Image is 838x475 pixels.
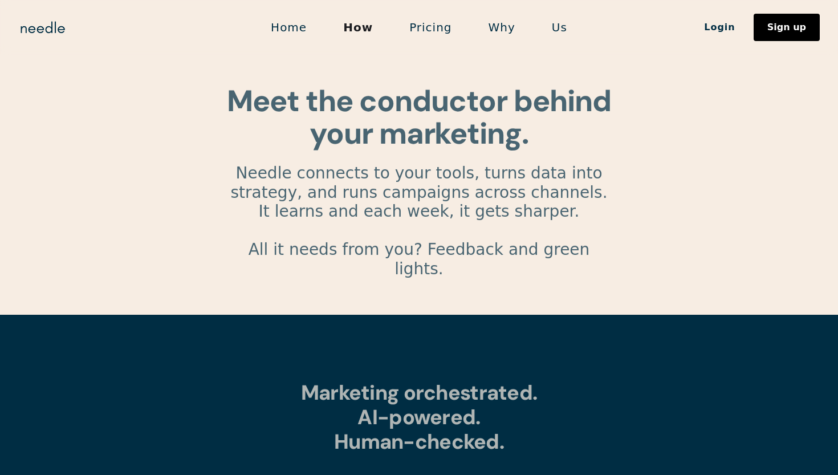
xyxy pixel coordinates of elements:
a: Login [686,18,754,37]
strong: Marketing orchestrated. AI-powered. Human-checked. [301,379,537,454]
a: Sign up [754,14,820,41]
a: Pricing [391,15,470,39]
a: Why [470,15,534,39]
p: Needle connects to your tools, turns data into strategy, and runs campaigns across channels. It l... [225,164,613,298]
a: Us [534,15,585,39]
a: How [325,15,391,39]
strong: Meet the conductor behind your marketing. [227,82,611,153]
a: Home [253,15,325,39]
div: Sign up [767,23,806,32]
